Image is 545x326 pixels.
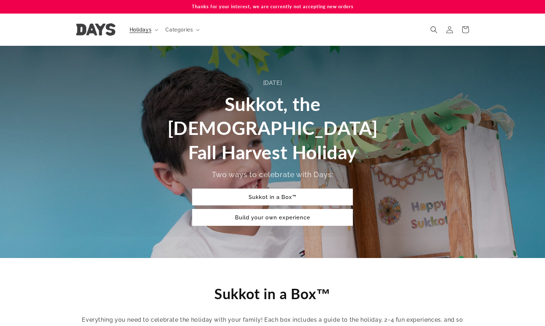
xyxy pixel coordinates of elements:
[192,189,353,205] a: Sukkot in a Box™
[125,22,161,37] summary: Holidays
[426,22,442,38] summary: Search
[76,23,115,36] img: Days United
[130,26,152,33] span: Holidays
[192,209,353,226] a: Build your own experience
[212,170,333,179] span: Two ways to celebrate with Days:
[167,93,378,163] span: Sukkot, the [DEMOGRAPHIC_DATA] Fall Harvest Holiday
[164,78,381,88] div: [DATE]
[165,26,193,33] span: Categories
[214,285,331,302] span: Sukkot in a Box™
[161,22,202,37] summary: Categories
